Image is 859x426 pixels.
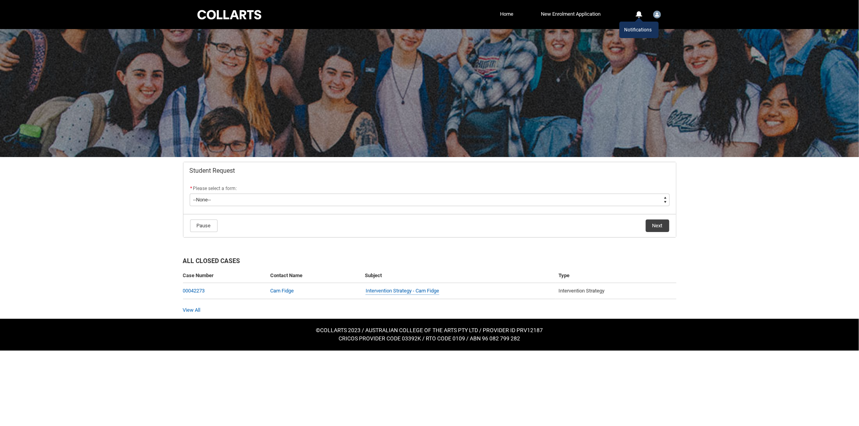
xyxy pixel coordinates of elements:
button: Pause [190,219,218,232]
th: Case Number [183,269,267,283]
span: Please select a form: [193,186,237,191]
a: Intervention Strategy - Cam Fidge [366,287,439,295]
button: Next [646,219,669,232]
a: Home [498,8,515,20]
th: Contact Name [267,269,362,283]
article: Redu_Student_Request flow [183,162,676,238]
div: Notifications [619,22,659,38]
button: User Profile Student.cfidge.20241912 [651,7,663,20]
th: Type [555,269,676,283]
th: Subject [362,269,555,283]
h2: All Closed Cases [183,256,676,269]
a: View All Cases [183,307,201,313]
img: Student.cfidge.20241912 [653,11,661,18]
a: 00042273 [183,288,205,294]
a: New Enrolment Application [539,8,603,20]
span: Intervention Strategy [559,288,604,294]
span: Student Request [190,167,235,175]
abbr: required [190,186,192,191]
a: Cam Fidge [270,288,294,294]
